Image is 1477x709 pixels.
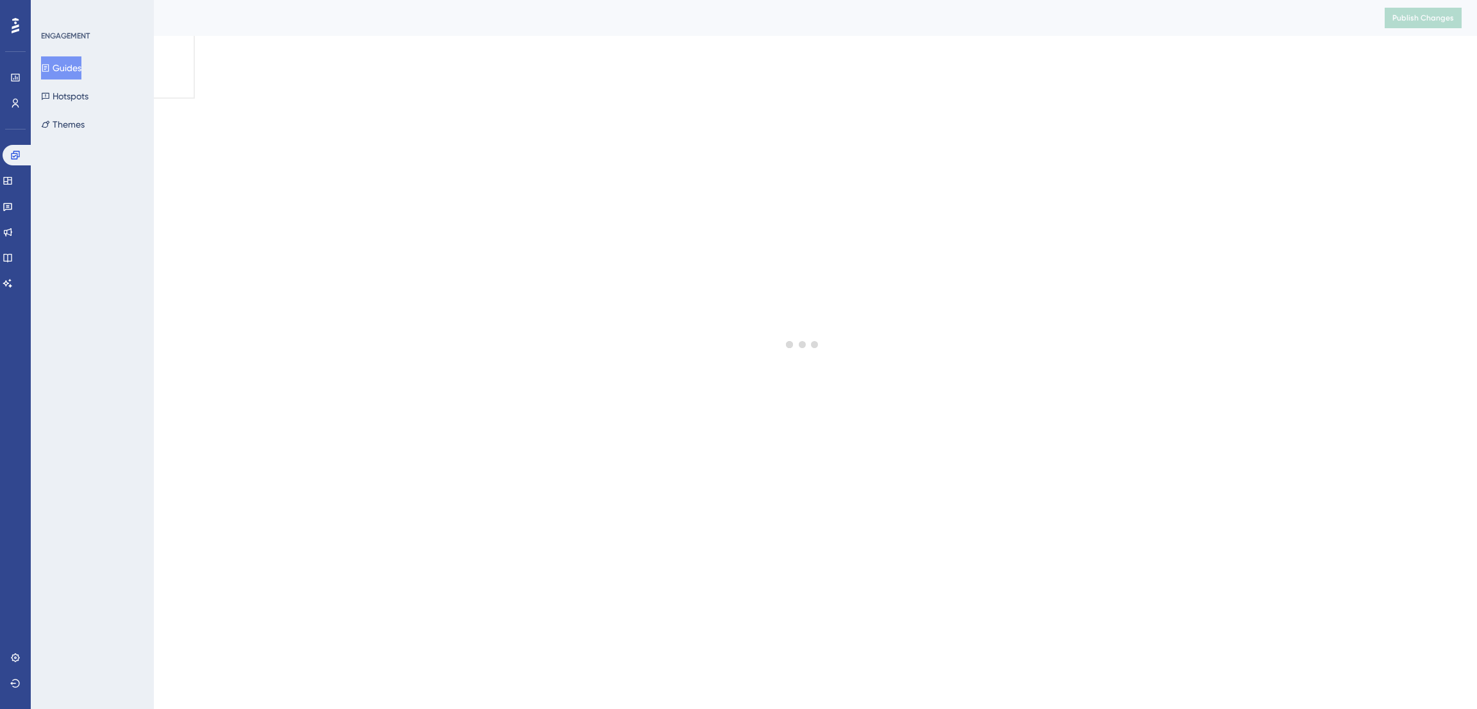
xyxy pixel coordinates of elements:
[41,56,81,79] button: Guides
[41,85,88,108] button: Hotspots
[1385,8,1462,28] button: Publish Changes
[41,113,85,136] button: Themes
[1392,13,1454,23] span: Publish Changes
[41,31,90,41] div: ENGAGEMENT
